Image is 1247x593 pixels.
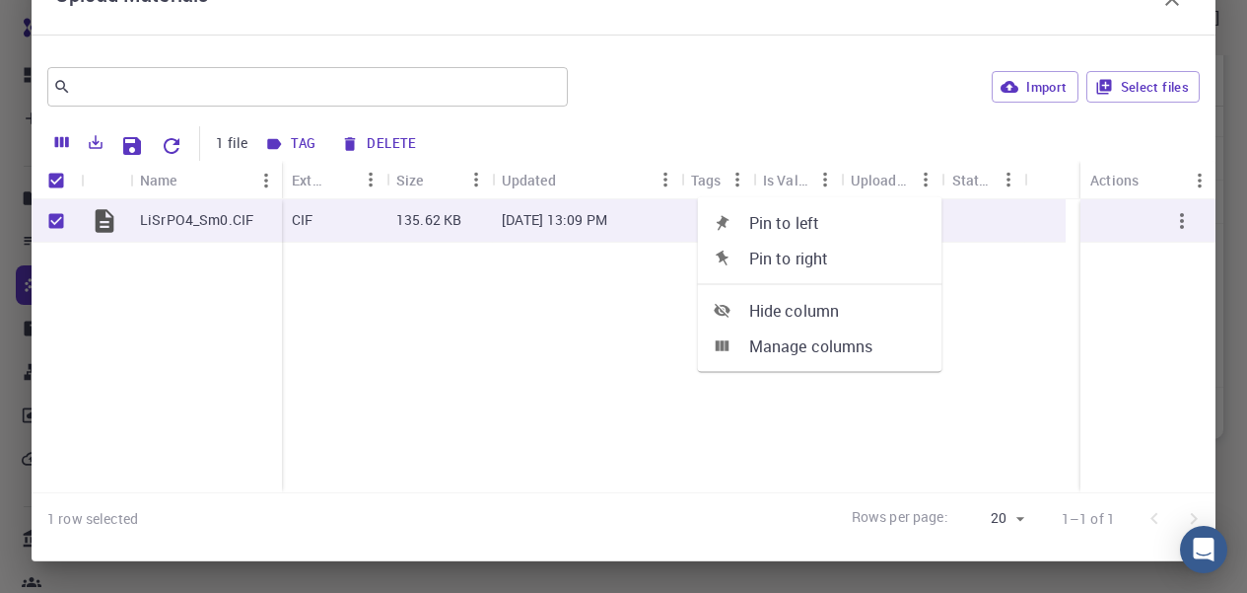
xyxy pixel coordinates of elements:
[45,126,79,158] button: Columns
[650,164,681,195] button: Menu
[691,161,722,199] div: Tags
[911,164,942,195] button: Menu
[956,504,1030,533] div: 20
[753,161,841,199] div: Is Valid
[681,161,753,199] div: Tags
[1180,526,1227,573] div: Open Intercom Messenger
[993,164,1024,195] button: Menu
[852,507,948,530] p: Rows per page:
[355,164,386,195] button: Menu
[81,161,130,199] div: Icon
[1184,165,1215,196] button: Menu
[250,165,282,196] button: Menu
[396,210,461,230] p: 135.62 KB
[1086,71,1200,103] button: Select files
[763,161,809,199] div: Is Valid
[323,164,355,195] button: Sort
[502,161,556,199] div: Updated
[749,247,927,270] span: Pin to right
[722,164,753,195] button: Menu
[259,128,323,160] button: Tag
[386,161,492,199] div: Size
[292,210,312,230] p: CIF
[1080,161,1215,199] div: Actions
[39,14,110,32] span: Support
[749,211,927,235] span: Pin to left
[112,126,152,166] button: Save Explorer Settings
[424,164,455,195] button: Sort
[851,161,911,199] div: Uploaded
[130,161,282,199] div: Name
[698,197,942,372] ul: Menu
[1090,161,1139,199] div: Actions
[79,126,112,158] button: Export
[1062,509,1115,529] p: 1–1 of 1
[992,71,1077,103] button: Import
[952,161,994,199] div: Status
[47,509,138,529] div: 1 row selected
[216,133,247,153] p: 1 file
[942,161,1025,199] div: Status
[396,161,424,199] div: Size
[152,126,191,166] button: Reset Explorer Settings
[140,210,253,230] p: LiSrPO4_Sm0.CIF
[335,128,424,160] button: Delete
[749,299,927,323] span: Hide column
[492,161,681,199] div: Updated
[502,210,607,230] p: [DATE] 13:09 PM
[292,161,323,199] div: Extension
[749,334,927,358] span: Manage columns
[282,161,386,199] div: Extension
[556,164,588,195] button: Sort
[809,164,841,195] button: Menu
[460,164,492,195] button: Menu
[140,161,177,199] div: Name
[841,161,942,199] div: Uploaded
